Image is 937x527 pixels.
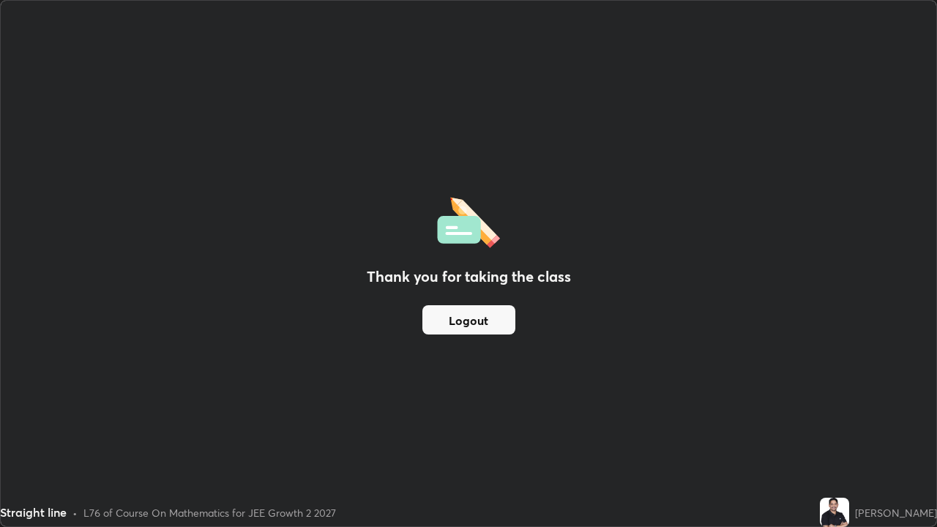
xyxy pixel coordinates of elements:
[437,193,500,248] img: offlineFeedback.1438e8b3.svg
[367,266,571,288] h2: Thank you for taking the class
[83,505,336,520] div: L76 of Course On Mathematics for JEE Growth 2 2027
[422,305,515,334] button: Logout
[855,505,937,520] div: [PERSON_NAME]
[72,505,78,520] div: •
[820,498,849,527] img: 8c6bbdf08e624b6db9f7afe2b3930918.jpg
